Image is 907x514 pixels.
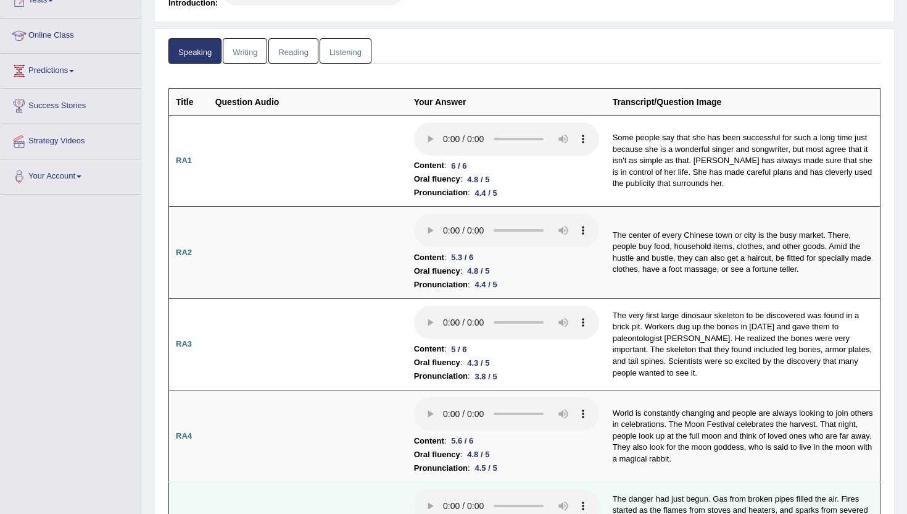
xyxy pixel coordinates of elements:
[470,187,502,200] div: 4.4 / 5
[414,434,444,448] b: Content
[1,19,141,49] a: Online Class
[462,448,494,461] div: 4.8 / 5
[470,370,502,383] div: 3.8 / 5
[209,88,407,115] th: Question Audio
[446,251,478,264] div: 5.3 / 6
[223,38,267,64] a: Writing
[414,186,468,200] b: Pronunciation
[606,207,880,299] td: The center of every Chinese town or city is the busy market. There, people buy food, household it...
[414,278,599,292] li: :
[1,54,141,85] a: Predictions
[462,173,494,186] div: 4.8 / 5
[414,251,444,264] b: Content
[414,434,599,448] li: :
[414,369,599,383] li: :
[414,342,599,356] li: :
[414,369,468,383] b: Pronunciation
[414,342,444,356] b: Content
[414,264,599,278] li: :
[176,156,192,165] b: RA1
[176,431,192,440] b: RA4
[176,339,192,348] b: RA3
[470,278,502,291] div: 4.4 / 5
[414,461,599,475] li: :
[169,88,209,115] th: Title
[414,172,460,186] b: Oral fluency
[168,38,222,64] a: Speaking
[414,159,599,172] li: :
[1,89,141,120] a: Success Stories
[414,159,444,172] b: Content
[414,461,468,475] b: Pronunciation
[606,390,880,482] td: World is constantly changing and people are always looking to join others in celebrations. The Mo...
[606,88,880,115] th: Transcript/Question Image
[414,251,599,264] li: :
[606,115,880,207] td: Some people say that she has been successful for such a long time just because she is a wonderful...
[462,356,494,369] div: 4.3 / 5
[414,278,468,292] b: Pronunciation
[446,159,471,172] div: 6 / 6
[446,434,478,447] div: 5.6 / 6
[414,448,599,461] li: :
[462,264,494,277] div: 4.8 / 5
[176,248,192,257] b: RA2
[320,38,371,64] a: Listening
[1,124,141,155] a: Strategy Videos
[407,88,606,115] th: Your Answer
[414,448,460,461] b: Oral fluency
[414,186,599,200] li: :
[414,356,599,369] li: :
[446,343,471,356] div: 5 / 6
[470,461,502,474] div: 4.5 / 5
[414,264,460,278] b: Oral fluency
[606,298,880,390] td: The very first large dinosaur skeleton to be discovered was found in a brick pit. Workers dug up ...
[1,159,141,190] a: Your Account
[414,172,599,186] li: :
[268,38,318,64] a: Reading
[414,356,460,369] b: Oral fluency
